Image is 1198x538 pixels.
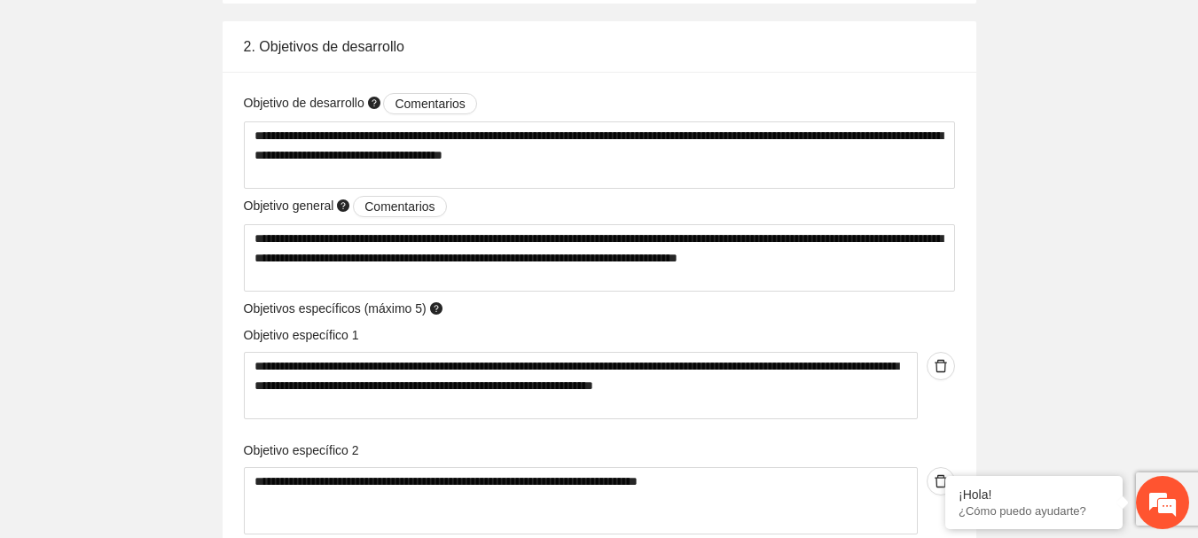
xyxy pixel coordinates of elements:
[9,354,338,416] textarea: Escriba su mensaje y pulse “Intro”
[244,196,447,217] span: Objetivo general
[337,199,349,212] span: question-circle
[353,196,446,217] button: Objetivo general question-circle
[103,171,245,350] span: Estamos en línea.
[928,474,954,488] span: delete
[430,302,442,315] span: question-circle
[244,93,477,114] span: Objetivo de desarrollo
[927,352,955,380] button: delete
[959,504,1109,518] p: ¿Cómo puedo ayudarte?
[364,197,435,216] span: Comentarios
[244,325,359,345] label: Objetivo específico 1
[368,97,380,109] span: question-circle
[92,90,298,113] div: Chatee con nosotros ahora
[383,93,476,114] button: Objetivo de desarrollo question-circle
[244,21,955,72] div: 2. Objetivos de desarrollo
[244,441,359,460] label: Objetivo específico 2
[395,94,465,113] span: Comentarios
[291,9,333,51] div: Minimizar ventana de chat en vivo
[928,359,954,373] span: delete
[244,299,446,318] span: Objetivos específicos (máximo 5)
[959,487,1109,502] div: ¡Hola!
[927,467,955,495] button: delete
